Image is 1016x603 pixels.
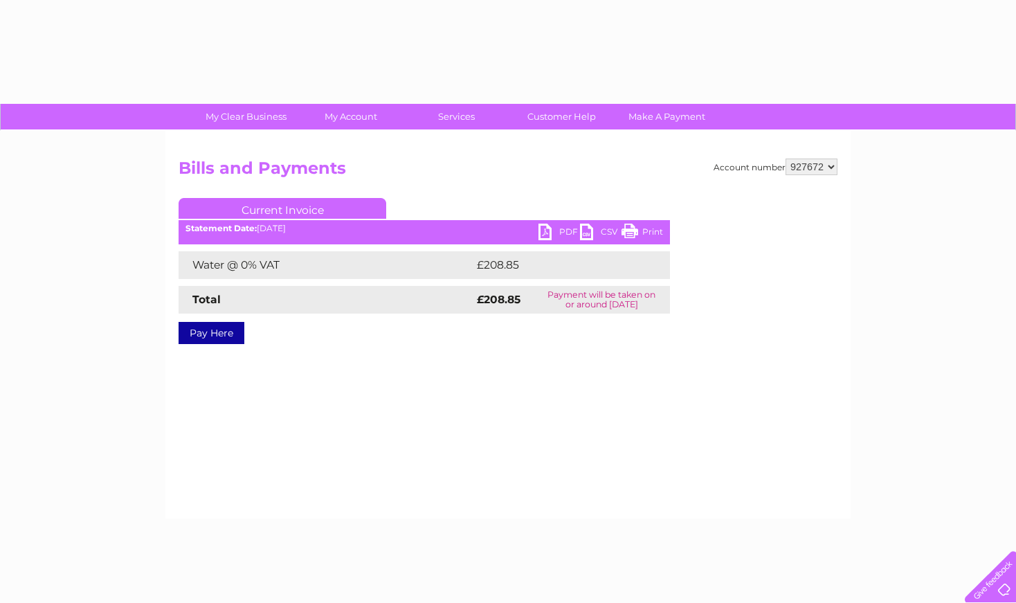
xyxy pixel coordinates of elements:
[294,104,408,129] a: My Account
[192,293,221,306] strong: Total
[179,224,670,233] div: [DATE]
[714,159,837,175] div: Account number
[622,224,663,244] a: Print
[477,293,520,306] strong: £208.85
[189,104,303,129] a: My Clear Business
[610,104,724,129] a: Make A Payment
[179,159,837,185] h2: Bills and Payments
[473,251,646,279] td: £208.85
[534,286,670,314] td: Payment will be taken on or around [DATE]
[580,224,622,244] a: CSV
[179,198,386,219] a: Current Invoice
[399,104,514,129] a: Services
[179,322,244,344] a: Pay Here
[179,251,473,279] td: Water @ 0% VAT
[538,224,580,244] a: PDF
[505,104,619,129] a: Customer Help
[185,223,257,233] b: Statement Date:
